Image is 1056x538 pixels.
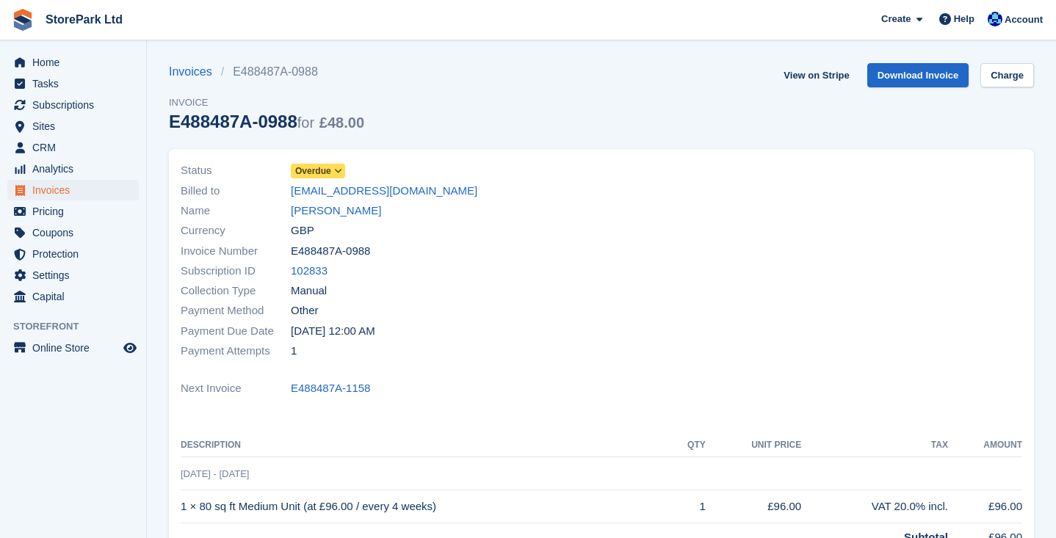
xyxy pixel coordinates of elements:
span: Payment Due Date [181,323,291,340]
a: menu [7,95,139,115]
th: QTY [670,434,705,457]
span: Online Store [32,338,120,358]
span: Billed to [181,183,291,200]
span: Invoices [32,180,120,200]
img: stora-icon-8386f47178a22dfd0bd8f6a31ec36ba5ce8667c1dd55bd0f319d3a0aa187defe.svg [12,9,34,31]
span: Payment Attempts [181,343,291,360]
a: Download Invoice [867,63,969,87]
span: Currency [181,222,291,239]
span: Sites [32,116,120,137]
span: Capital [32,286,120,307]
div: VAT 20.0% incl. [801,498,948,515]
td: 1 [670,490,705,523]
time: 2025-08-22 23:00:00 UTC [291,323,375,340]
span: Help [954,12,974,26]
span: Invoice [169,95,364,110]
span: Home [32,52,120,73]
span: Create [881,12,911,26]
span: Status [181,162,291,179]
th: Description [181,434,670,457]
span: Other [291,302,319,319]
a: menu [7,116,139,137]
span: Analytics [32,159,120,179]
div: E488487A-0988 [169,112,364,131]
th: Tax [801,434,948,457]
span: Collection Type [181,283,291,299]
span: [DATE] - [DATE] [181,468,249,479]
a: menu [7,244,139,264]
a: menu [7,286,139,307]
th: Amount [948,434,1022,457]
span: Tasks [32,73,120,94]
span: Payment Method [181,302,291,319]
a: [EMAIL_ADDRESS][DOMAIN_NAME] [291,183,477,200]
span: CRM [32,137,120,158]
a: menu [7,180,139,200]
span: Manual [291,283,327,299]
a: View on Stripe [778,63,855,87]
a: menu [7,137,139,158]
span: GBP [291,222,314,239]
span: Protection [32,244,120,264]
a: menu [7,201,139,222]
a: StorePark Ltd [40,7,129,32]
span: Account [1005,12,1043,27]
span: Invoice Number [181,243,291,260]
a: menu [7,73,139,94]
span: Settings [32,265,120,286]
td: 1 × 80 sq ft Medium Unit (at £96.00 / every 4 weeks) [181,490,670,523]
span: Next Invoice [181,380,291,397]
span: Subscriptions [32,95,120,115]
a: E488487A-1158 [291,380,370,397]
a: Overdue [291,162,345,179]
a: [PERSON_NAME] [291,203,381,219]
span: E488487A-0988 [291,243,370,260]
td: £96.00 [706,490,801,523]
td: £96.00 [948,490,1022,523]
img: Donna [988,12,1002,26]
span: Storefront [13,319,146,334]
nav: breadcrumbs [169,63,364,81]
a: menu [7,159,139,179]
a: menu [7,52,139,73]
a: menu [7,222,139,243]
a: 102833 [291,263,328,280]
th: Unit Price [706,434,801,457]
span: Overdue [295,164,331,178]
span: Name [181,203,291,219]
span: 1 [291,343,297,360]
a: menu [7,265,139,286]
a: Invoices [169,63,221,81]
span: Coupons [32,222,120,243]
a: menu [7,338,139,358]
span: £48.00 [319,114,364,131]
a: Charge [980,63,1034,87]
a: Preview store [121,339,139,357]
span: Pricing [32,201,120,222]
span: Subscription ID [181,263,291,280]
span: for [297,114,314,131]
